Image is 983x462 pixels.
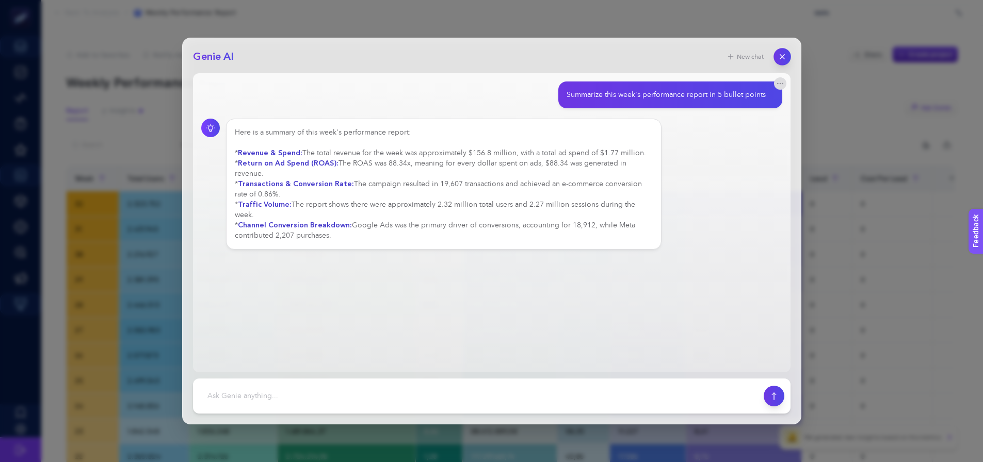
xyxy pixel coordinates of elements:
[238,158,339,168] strong: Return on Ad Spend (ROAS):
[238,200,292,209] strong: Traffic Volume:
[567,90,766,100] div: Summarize this week's performance report in 5 bullet points
[193,49,234,64] h2: Genie AI
[238,220,352,230] strong: Channel Conversion Breakdown:
[235,127,653,241] div: Here is a summary of this week's performance report: * The total revenue for the week was approxi...
[6,3,39,11] span: Feedback
[238,179,354,189] strong: Transactions & Conversion Rate:
[720,49,770,64] button: New chat
[238,148,302,158] strong: Revenue & Spend:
